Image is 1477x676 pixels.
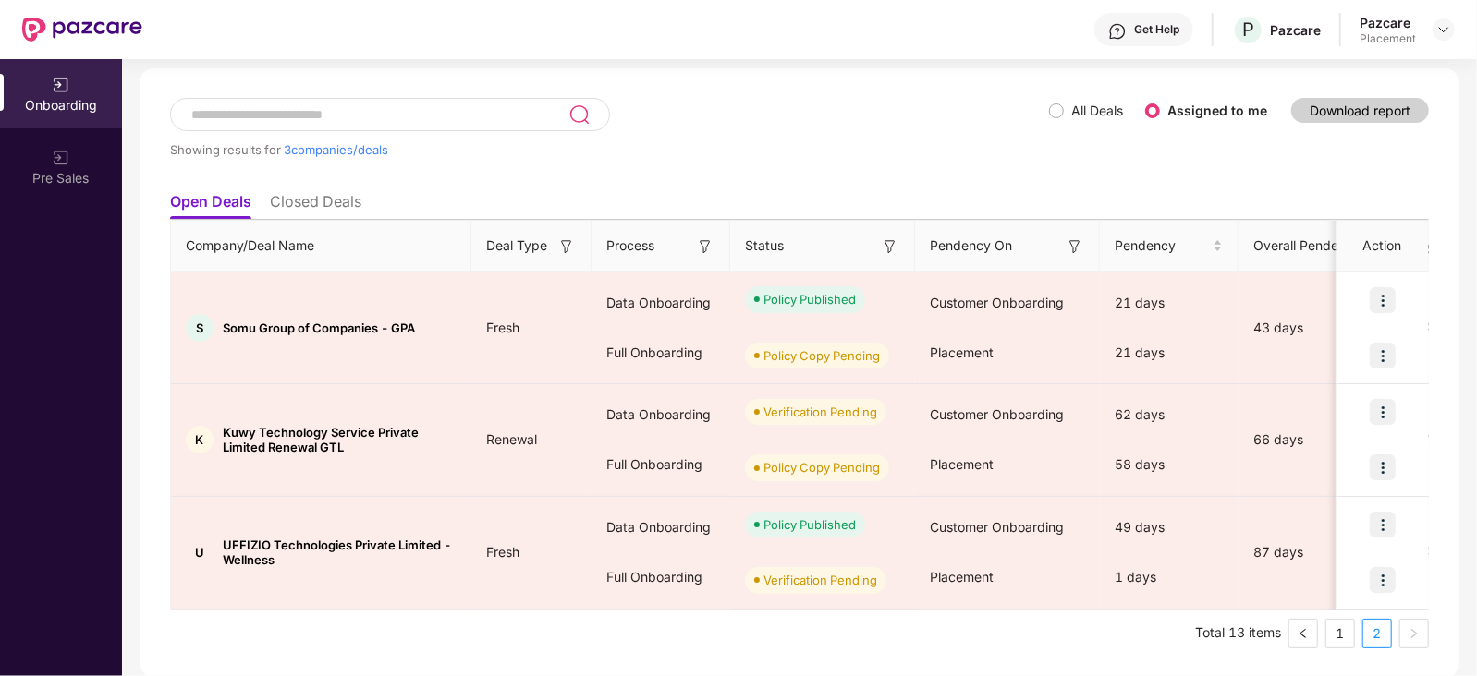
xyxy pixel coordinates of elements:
li: 1 [1325,619,1355,648]
div: 49 days [1100,502,1239,552]
span: Placement [930,344,994,360]
li: 2 [1362,619,1392,648]
img: svg+xml;base64,PHN2ZyBpZD0iSGVscC0zMngzMiIgeG1sbnM9Imh0dHA6Ly93d3cudzMub3JnLzIwMDAvc3ZnIiB3aWR0aD... [1108,22,1127,41]
div: Policy Published [763,515,856,534]
span: UFFIZIO Technologies Private Limited - Wellness [223,537,457,567]
div: Pazcare [1270,21,1321,39]
span: Customer Onboarding [930,519,1064,535]
img: icon [1370,512,1396,537]
span: Fresh [471,320,534,335]
span: Kuwy Technology Service Private Limited Renewal GTL [223,425,457,454]
div: 87 days [1239,542,1396,562]
img: icon [1370,399,1396,425]
div: 1 days [1100,552,1239,602]
span: Customer Onboarding [930,295,1064,310]
img: New Pazcare Logo [22,18,142,42]
a: 2 [1363,620,1391,647]
img: svg+xml;base64,PHN2ZyB3aWR0aD0iMjAiIGhlaWdodD0iMjAiIHZpZXdCb3g9IjAgMCAyMCAyMCIgZmlsbD0ibm9uZSIgeG... [52,149,70,167]
th: Action [1337,221,1429,272]
div: Showing results for [170,142,1049,157]
label: Assigned to me [1167,103,1267,118]
span: left [1298,628,1309,639]
div: Full Onboarding [592,552,730,602]
th: Overall Pendency [1239,221,1396,272]
li: Closed Deals [270,192,361,219]
img: svg+xml;base64,PHN2ZyB3aWR0aD0iMTYiIGhlaWdodD0iMTYiIHZpZXdCb3g9IjAgMCAxNiAxNiIgZmlsbD0ibm9uZSIgeG... [1066,237,1084,256]
div: U [186,538,214,566]
div: 58 days [1100,440,1239,489]
div: Get Help [1134,22,1179,37]
img: svg+xml;base64,PHN2ZyB3aWR0aD0iMjAiIGhlaWdodD0iMjAiIHZpZXdCb3g9IjAgMCAyMCAyMCIgZmlsbD0ibm9uZSIgeG... [52,76,70,94]
div: 66 days [1239,429,1396,450]
img: svg+xml;base64,PHN2ZyB3aWR0aD0iMTYiIGhlaWdodD0iMTYiIHZpZXdCb3g9IjAgMCAxNiAxNiIgZmlsbD0ibm9uZSIgeG... [881,237,899,256]
div: Data Onboarding [592,390,730,440]
div: Placement [1360,31,1416,46]
div: 62 days [1100,390,1239,440]
div: Verification Pending [763,571,877,589]
div: K [186,426,214,453]
div: 21 days [1100,328,1239,378]
div: Data Onboarding [592,278,730,328]
li: Next Page [1399,619,1429,648]
img: icon [1370,343,1396,368]
th: Pendency [1100,221,1239,272]
span: Fresh [471,544,534,560]
div: Verification Pending [763,403,877,421]
div: Policy Copy Pending [763,458,880,477]
span: P [1242,18,1254,41]
button: left [1288,619,1318,648]
li: Previous Page [1288,619,1318,648]
img: svg+xml;base64,PHN2ZyB3aWR0aD0iMjQiIGhlaWdodD0iMjUiIHZpZXdCb3g9IjAgMCAyNCAyNSIgZmlsbD0ibm9uZSIgeG... [568,103,590,126]
li: Total 13 items [1195,619,1281,648]
span: Pendency On [930,235,1012,256]
img: svg+xml;base64,PHN2ZyBpZD0iRHJvcGRvd24tMzJ4MzIiIHhtbG5zPSJodHRwOi8vd3d3LnczLm9yZy8yMDAwL3N2ZyIgd2... [1436,22,1451,37]
span: Deal Type [486,235,547,256]
img: svg+xml;base64,PHN2ZyB3aWR0aD0iMTYiIGhlaWdodD0iMTYiIHZpZXdCb3g9IjAgMCAxNiAxNiIgZmlsbD0ibm9uZSIgeG... [696,237,714,256]
div: 21 days [1100,278,1239,328]
span: Placement [930,569,994,585]
a: 1 [1326,620,1354,647]
div: Data Onboarding [592,502,730,552]
div: S [186,314,214,342]
div: Pazcare [1360,14,1416,31]
span: Somu Group of Companies - GPA [223,320,415,335]
div: Policy Copy Pending [763,346,880,365]
div: 43 days [1239,318,1396,338]
span: Status [745,235,784,256]
button: right [1399,619,1429,648]
span: Customer Onboarding [930,406,1064,422]
label: All Deals [1071,103,1123,118]
span: right [1409,628,1420,639]
div: Policy Published [763,290,856,308]
img: icon [1370,567,1396,593]
img: svg+xml;base64,PHN2ZyB3aWR0aD0iMTYiIGhlaWdodD0iMTYiIHZpZXdCb3g9IjAgMCAxNiAxNiIgZmlsbD0ibm9uZSIgeG... [557,237,576,256]
th: Company/Deal Name [171,221,471,272]
span: Renewal [471,431,552,447]
li: Open Deals [170,192,251,219]
span: Pendency [1115,235,1209,256]
span: Process [606,235,654,256]
div: Full Onboarding [592,328,730,378]
button: Download report [1291,98,1429,123]
div: Full Onboarding [592,440,730,489]
span: Placement [930,456,994,472]
img: icon [1370,454,1396,480]
span: 3 companies/deals [284,142,388,157]
img: icon [1370,287,1396,313]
